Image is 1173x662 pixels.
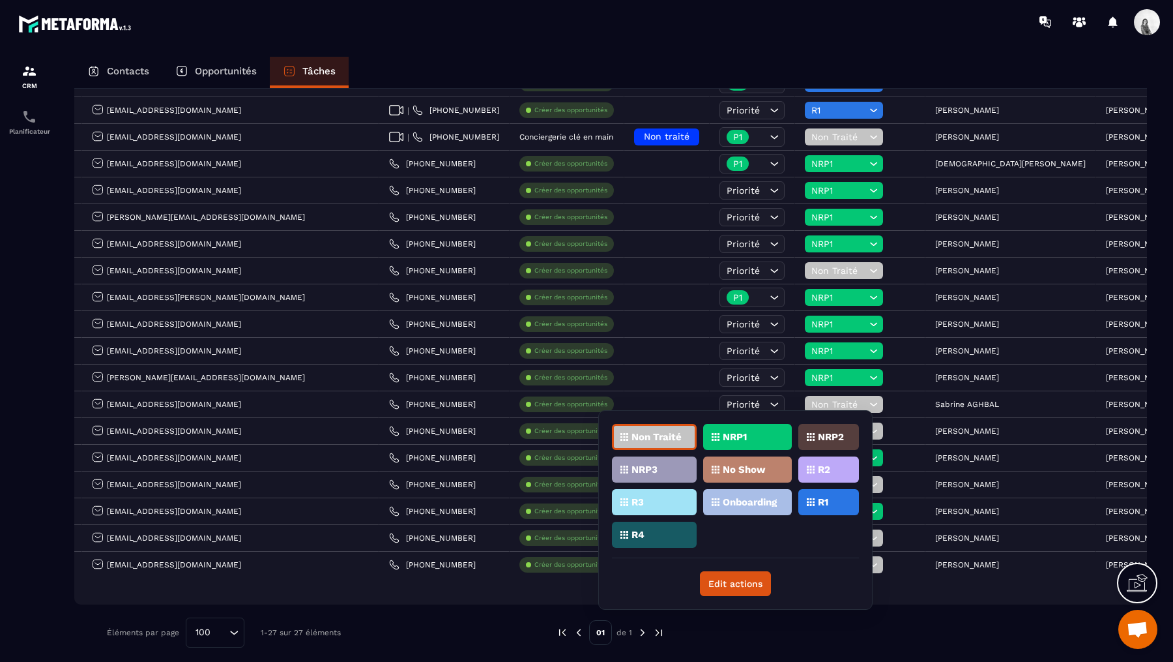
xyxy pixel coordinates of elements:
span: Non traité [644,131,689,142]
a: [PHONE_NUMBER] [389,479,476,490]
p: [PERSON_NAME] [1106,320,1170,329]
p: [PERSON_NAME] [935,106,999,115]
p: R3 [631,498,644,507]
p: [PERSON_NAME] [935,453,999,462]
p: Créer des opportunités [534,239,607,248]
p: [PERSON_NAME] [1106,507,1170,516]
p: Créer des opportunités [534,106,607,115]
span: NRP1 [811,185,866,196]
span: Priorité [727,212,760,222]
a: [PHONE_NUMBER] [389,533,476,543]
span: R1 [811,105,866,115]
p: [PERSON_NAME] [1106,159,1170,168]
p: [PERSON_NAME] [935,534,999,543]
img: logo [18,12,136,36]
span: NRP1 [811,212,866,222]
p: [PERSON_NAME] [1106,480,1170,489]
a: [PHONE_NUMBER] [389,426,476,436]
img: next [637,627,648,639]
p: [PERSON_NAME] [935,480,999,489]
a: [PHONE_NUMBER] [413,105,499,115]
p: Créer des opportunités [534,560,607,569]
a: [PHONE_NUMBER] [389,346,476,356]
p: [PERSON_NAME] [1106,239,1170,248]
a: Opportunités [162,57,270,88]
p: NRP3 [631,465,658,474]
p: [PERSON_NAME] [935,132,999,142]
p: R2 [818,465,830,474]
p: Créer des opportunités [534,159,607,168]
p: NRP2 [818,432,844,442]
p: [PERSON_NAME] [1106,293,1170,302]
p: [PERSON_NAME] [1106,132,1170,142]
div: Search for option [186,618,244,648]
p: Créer des opportunités [534,293,607,302]
p: [PERSON_NAME] [1106,186,1170,195]
span: NRP1 [811,346,866,356]
span: Priorité [727,239,760,249]
a: [PHONE_NUMBER] [413,132,499,142]
p: Créer des opportunités [534,534,607,543]
p: 01 [589,620,612,645]
p: P1 [733,293,742,302]
p: Créer des opportunités [534,480,607,489]
img: scheduler [22,109,37,125]
p: CRM [3,82,55,89]
p: [PERSON_NAME] [1106,427,1170,436]
p: [PERSON_NAME] [935,293,999,302]
a: Contacts [74,57,162,88]
p: R1 [818,498,828,507]
p: NRP1 [723,432,747,442]
p: 1-27 sur 27 éléments [261,628,341,637]
span: NRP1 [811,292,866,303]
a: [PHONE_NUMBER] [389,399,476,410]
a: [PHONE_NUMBER] [389,292,476,303]
span: Non Traité [811,399,866,410]
p: R4 [631,530,644,539]
a: [PHONE_NUMBER] [389,319,476,329]
span: Priorité [727,372,760,383]
a: [PHONE_NUMBER] [389,453,476,463]
p: Créer des opportunités [534,213,607,222]
a: [PHONE_NUMBER] [389,158,476,169]
p: Sabrine AGHBAL [935,400,999,409]
a: Tâches [270,57,349,88]
a: [PHONE_NUMBER] [389,265,476,276]
a: formationformationCRM [3,53,55,99]
p: Tâches [302,65,336,77]
span: NRP1 [811,319,866,329]
button: Edit actions [700,571,771,596]
a: [PHONE_NUMBER] [389,372,476,383]
p: [PERSON_NAME] [935,427,999,436]
p: Créer des opportunités [534,266,607,275]
div: Ouvrir le chat [1118,610,1157,649]
a: schedulerschedulerPlanificateur [3,99,55,145]
span: NRP1 [811,239,866,249]
p: Créer des opportunités [534,507,607,516]
p: Non Traité [631,432,682,442]
p: Créer des opportunités [534,427,607,436]
p: [PERSON_NAME] [935,266,999,275]
span: Non Traité [811,265,866,276]
p: Créer des opportunités [534,346,607,355]
a: [PHONE_NUMBER] [389,212,476,222]
p: P1 [733,159,742,168]
p: Créer des opportunités [534,320,607,329]
a: [PHONE_NUMBER] [389,560,476,570]
p: [PERSON_NAME] [1106,400,1170,409]
p: Opportunités [195,65,257,77]
span: Priorité [727,346,760,356]
p: Onboarding [723,498,777,507]
p: [PERSON_NAME] [935,186,999,195]
span: NRP1 [811,372,866,383]
p: [PERSON_NAME] [935,507,999,516]
a: [PHONE_NUMBER] [389,239,476,249]
p: [PERSON_NAME] [935,373,999,382]
p: [PERSON_NAME] [1106,346,1170,355]
span: Priorité [727,399,760,410]
p: Conciergerie clé en main [519,132,613,142]
img: prev [557,627,568,639]
p: Contacts [107,65,149,77]
img: next [653,627,665,639]
p: [PERSON_NAME] [935,213,999,222]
